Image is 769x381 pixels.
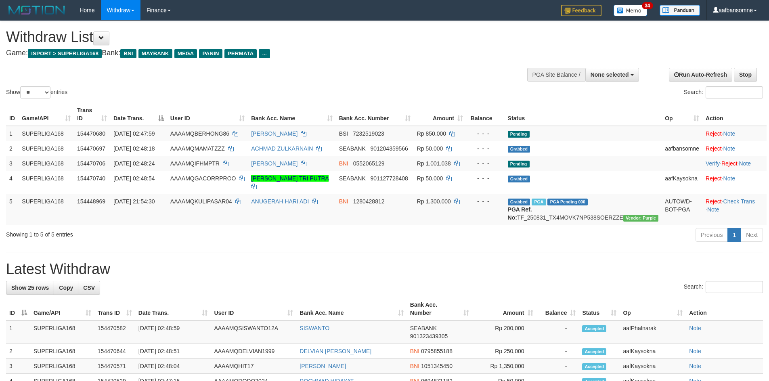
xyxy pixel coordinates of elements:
[113,145,155,152] span: [DATE] 02:48:18
[19,156,74,171] td: SUPERLIGA168
[414,103,466,126] th: Amount: activate to sort column ascending
[170,160,220,167] span: AAAAMQIFHMPTR
[706,145,722,152] a: Reject
[370,175,408,182] span: Copy 901127728408 to clipboard
[6,227,314,239] div: Showing 1 to 5 of 5 entries
[723,130,735,137] a: Note
[469,174,501,182] div: - - -
[417,198,451,205] span: Rp 1.300.000
[527,68,585,82] div: PGA Site Balance /
[6,281,54,295] a: Show 25 rows
[6,49,505,57] h4: Game: Bank:
[623,215,658,222] span: Vendor URL: https://trx4.1velocity.biz
[702,103,767,126] th: Action
[83,285,95,291] span: CSV
[211,344,296,359] td: AAAAMQDELVIAN1999
[421,363,453,369] span: Copy 1051345450 to clipboard
[706,130,722,137] a: Reject
[77,160,105,167] span: 154470706
[620,359,686,374] td: aafKaysokna
[296,297,407,320] th: Bank Acc. Name: activate to sort column ascending
[410,325,437,331] span: SEABANK
[19,141,74,156] td: SUPERLIGA168
[469,144,501,153] div: - - -
[410,363,419,369] span: BNI
[727,228,741,242] a: 1
[660,5,700,16] img: panduan.png
[620,344,686,359] td: aafKaysokna
[339,145,366,152] span: SEABANK
[30,297,94,320] th: Game/API: activate to sort column ascending
[336,103,414,126] th: Bank Acc. Number: activate to sort column ascending
[508,161,530,167] span: Pending
[30,320,94,344] td: SUPERLIGA168
[417,145,443,152] span: Rp 50.000
[19,103,74,126] th: Game/API: activate to sort column ascending
[94,359,135,374] td: 154470571
[135,297,211,320] th: Date Trans.: activate to sort column ascending
[508,176,530,182] span: Grabbed
[547,199,588,205] span: PGA Pending
[662,103,702,126] th: Op: activate to sort column ascending
[505,194,662,225] td: TF_250831_TX4MOVK7NP538SOERZZE
[6,344,30,359] td: 2
[353,130,384,137] span: Copy 7232519023 to clipboard
[300,348,371,354] a: DELVIAN [PERSON_NAME]
[339,160,348,167] span: BNI
[6,86,67,98] label: Show entries
[707,206,719,213] a: Note
[135,359,211,374] td: [DATE] 02:48:04
[300,325,329,331] a: SISWANTO
[662,171,702,194] td: aafKaysokna
[20,86,50,98] select: Showentries
[702,141,767,156] td: ·
[6,29,505,45] h1: Withdraw List
[472,344,536,359] td: Rp 250,000
[6,194,19,225] td: 5
[472,359,536,374] td: Rp 1,350,000
[138,49,172,58] span: MAYBANK
[721,160,738,167] a: Reject
[662,141,702,156] td: aafbansomne
[706,175,722,182] a: Reject
[339,198,348,205] span: BNI
[120,49,136,58] span: BNI
[696,228,728,242] a: Previous
[59,285,73,291] span: Copy
[505,103,662,126] th: Status
[170,145,225,152] span: AAAAMQMAMATZZZ
[94,320,135,344] td: 154470582
[684,86,763,98] label: Search:
[689,363,701,369] a: Note
[19,171,74,194] td: SUPERLIGA168
[706,198,722,205] a: Reject
[702,156,767,171] td: · ·
[6,261,763,277] h1: Latest Withdraw
[11,285,49,291] span: Show 25 rows
[536,320,579,344] td: -
[224,49,257,58] span: PERMATA
[113,130,155,137] span: [DATE] 02:47:59
[536,359,579,374] td: -
[532,199,546,205] span: Marked by aafchhiseyha
[421,348,453,354] span: Copy 0795855188 to clipboard
[723,145,735,152] a: Note
[94,297,135,320] th: Trans ID: activate to sort column ascending
[702,171,767,194] td: ·
[684,281,763,293] label: Search:
[417,175,443,182] span: Rp 50.000
[6,4,67,16] img: MOTION_logo.png
[251,160,298,167] a: [PERSON_NAME]
[19,194,74,225] td: SUPERLIGA168
[410,333,448,339] span: Copy 901323439305 to clipboard
[353,160,385,167] span: Copy 0552065129 to clipboard
[702,194,767,225] td: · ·
[6,156,19,171] td: 3
[77,175,105,182] span: 154470740
[6,320,30,344] td: 1
[472,297,536,320] th: Amount: activate to sort column ascending
[251,145,313,152] a: ACHMAD ZULKARNAIN
[642,2,653,9] span: 34
[167,103,248,126] th: User ID: activate to sort column ascending
[585,68,639,82] button: None selected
